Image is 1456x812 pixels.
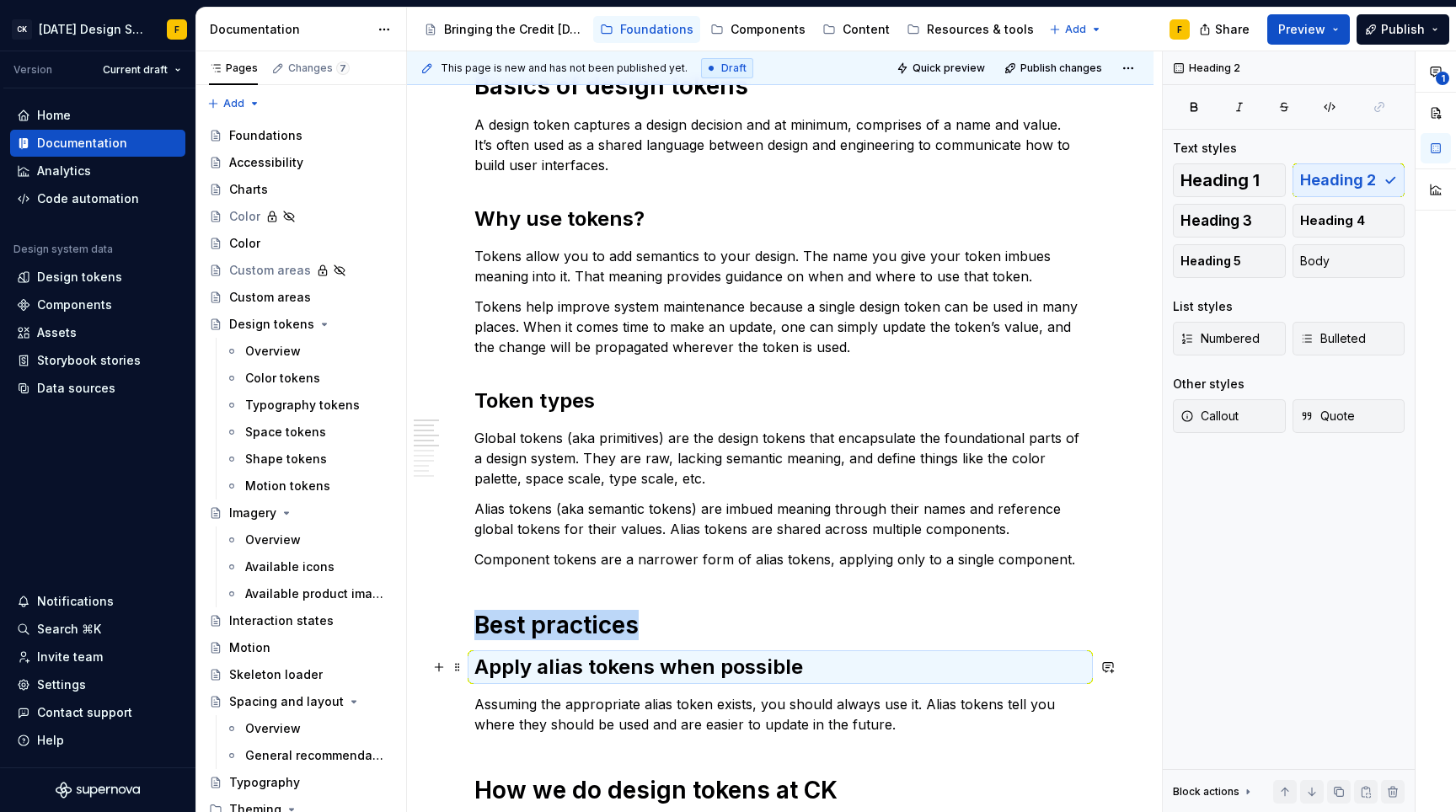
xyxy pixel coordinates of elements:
[10,699,185,726] button: Contact support
[202,284,399,311] a: Custom areas
[1357,14,1449,45] button: Publish
[229,666,323,683] div: Skeleton loader
[37,704,132,721] div: Contact support
[245,397,360,414] div: Typography tokens
[229,693,344,710] div: Spacing and layout
[218,392,399,419] a: Typography tokens
[229,154,303,171] div: Accessibility
[900,16,1041,43] a: Resources & tools
[10,158,185,184] a: Analytics
[202,92,265,115] button: Add
[218,742,399,769] a: General recommendations
[1173,399,1286,433] button: Callout
[37,324,77,341] div: Assets
[10,185,185,212] a: Code automation
[174,23,179,36] div: F
[202,634,399,661] a: Motion
[229,639,270,656] div: Motion
[202,607,399,634] a: Interaction states
[10,375,185,402] a: Data sources
[1020,61,1102,75] span: Publish changes
[245,370,320,387] div: Color tokens
[37,163,91,179] div: Analytics
[336,61,350,75] span: 7
[474,246,1086,286] p: Tokens allow you to add semantics to your design. The name you give your token imbues meaning int...
[444,21,583,38] div: Bringing the Credit [DATE] brand to life across products
[3,11,192,47] button: CK[DATE] Design SystemF
[474,654,1086,681] h2: Apply alias tokens when possible
[1173,244,1286,278] button: Heading 5
[209,61,258,75] div: Pages
[1215,21,1250,38] span: Share
[218,338,399,365] a: Overview
[474,206,1086,232] h2: Why use tokens?
[103,63,168,77] span: Current draft
[245,585,384,602] div: Available product imagery
[10,727,185,754] button: Help
[245,451,327,467] div: Shape tokens
[10,130,185,157] a: Documentation
[37,269,122,286] div: Design tokens
[37,352,141,369] div: Storybook stories
[1191,14,1261,45] button: Share
[1173,204,1286,238] button: Heading 3
[10,588,185,615] button: Notifications
[202,149,399,176] a: Accessibility
[245,747,384,764] div: General recommendations
[1293,399,1405,433] button: Quote
[1267,14,1350,45] button: Preview
[245,424,326,441] div: Space tokens
[704,16,812,43] a: Components
[223,97,244,110] span: Add
[1173,163,1286,197] button: Heading 1
[1180,172,1260,189] span: Heading 1
[721,61,747,75] span: Draft
[245,532,301,548] div: Overview
[202,688,399,715] a: Spacing and layout
[37,676,86,693] div: Settings
[474,775,1086,805] h1: How we do design tokens at CK
[245,720,301,737] div: Overview
[474,387,1086,414] h2: Token types
[10,616,185,643] button: Search ⌘K
[10,644,185,670] a: Invite team
[441,61,688,75] span: This page is new and has not been published yet.
[202,203,399,230] a: Color
[1173,780,1255,804] div: Block actions
[245,478,330,494] div: Motion tokens
[1065,23,1086,36] span: Add
[10,264,185,291] a: Design tokens
[816,16,897,43] a: Content
[417,16,590,43] a: Bringing the Credit [DATE] brand to life across products
[202,499,399,526] a: Imagery
[593,16,700,43] a: Foundations
[37,732,64,749] div: Help
[10,319,185,346] a: Assets
[229,127,302,144] div: Foundations
[1177,23,1182,36] div: F
[245,343,301,360] div: Overview
[229,316,314,333] div: Design tokens
[10,347,185,374] a: Storybook stories
[10,671,185,698] a: Settings
[13,63,52,77] div: Version
[202,257,399,284] a: Custom areas
[202,661,399,688] a: Skeleton loader
[1293,204,1405,238] button: Heading 4
[229,774,300,791] div: Typography
[1173,140,1237,157] div: Text styles
[229,505,276,521] div: Imagery
[218,580,399,607] a: Available product imagery
[1300,408,1355,425] span: Quote
[474,428,1086,489] p: Global tokens (aka primitives) are the design tokens that encapsulate the foundational parts of a...
[474,296,1086,357] p: Tokens help improve system maintenance because a single design token can be used in many places. ...
[37,190,139,207] div: Code automation
[10,102,185,129] a: Home
[13,243,113,256] div: Design system data
[1180,330,1260,347] span: Numbered
[95,58,189,82] button: Current draft
[202,769,399,796] a: Typography
[474,115,1086,175] p: A design token captures a design decision and at minimum, comprises of a name and value. It’s oft...
[731,21,806,38] div: Components
[1173,298,1233,315] div: List styles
